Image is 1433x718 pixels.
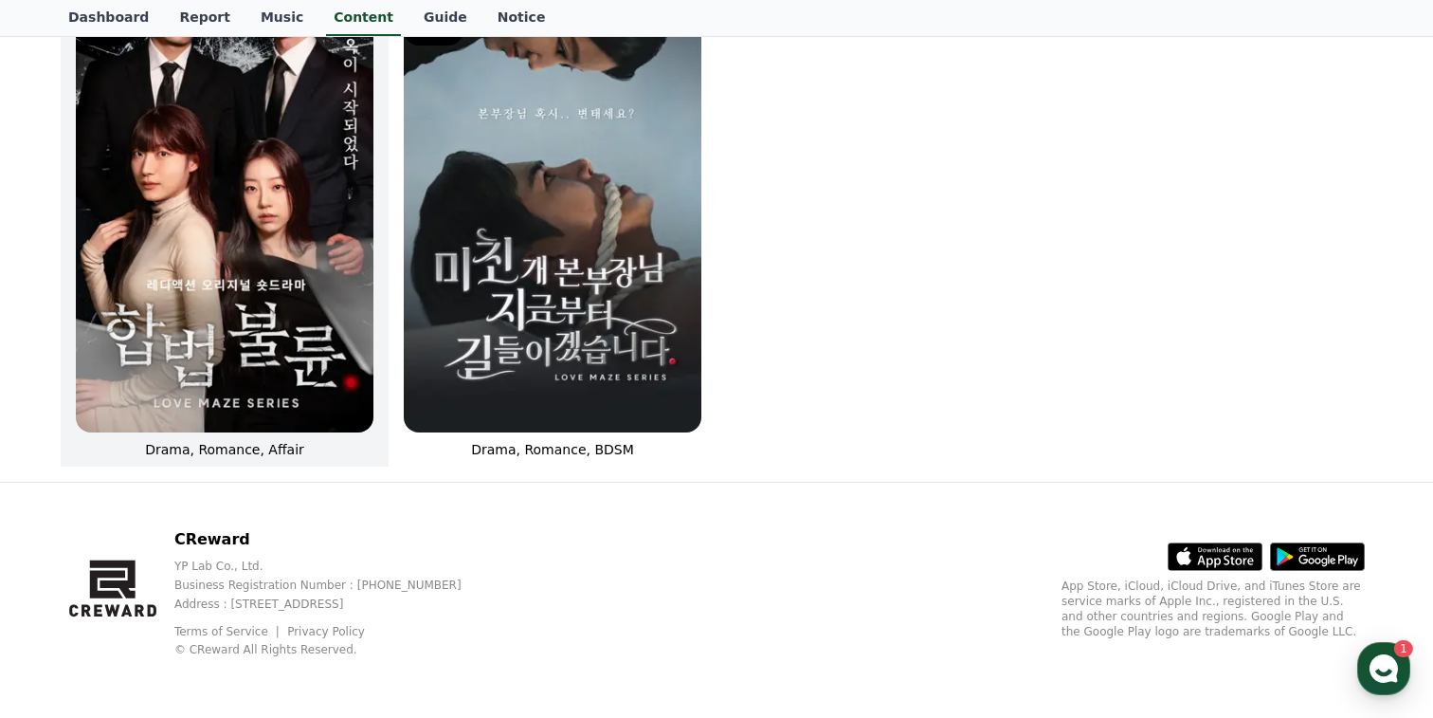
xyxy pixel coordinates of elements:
p: © CReward All Rights Reserved. [174,642,492,657]
span: Drama, Romance, BDSM [471,442,634,457]
p: Address : [STREET_ADDRESS] [174,597,492,612]
a: Privacy Policy [287,625,365,638]
span: Drama, Romance, Affair [145,442,304,457]
a: Settings [245,561,364,608]
a: Terms of Service [174,625,282,638]
a: Home [6,561,125,608]
p: App Store, iCloud, iCloud Drive, and iTunes Store are service marks of Apple Inc., registered in ... [1061,579,1365,639]
p: YP Lab Co., Ltd. [174,559,492,574]
span: Home [48,589,82,604]
p: CReward [174,528,492,551]
p: Business Registration Number : [PHONE_NUMBER] [174,578,492,593]
a: 1Messages [125,561,245,608]
span: Messages [157,590,213,605]
span: Settings [281,589,327,604]
span: 1 [192,560,199,575]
